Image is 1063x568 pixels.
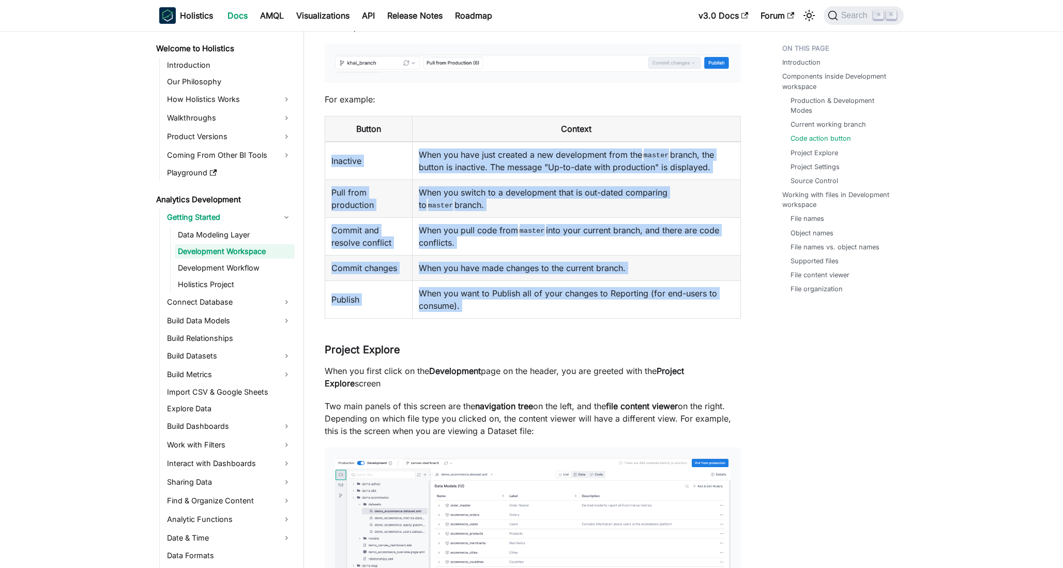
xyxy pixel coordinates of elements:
td: When you switch to a development that is out-dated comparing to branch. [412,180,740,218]
code: master [518,226,546,236]
a: Object names [791,228,833,238]
a: v3.0 Docs [692,7,754,24]
a: Sharing Data [164,474,295,490]
td: When you have just created a new development from the branch, the button is inactive. The message... [412,142,740,180]
a: Supported files [791,256,839,266]
a: File content viewer [791,270,849,280]
td: Inactive [325,142,413,180]
td: When you have made changes to the current branch. [412,256,740,281]
th: Context [412,116,740,142]
a: Analytics Development [153,192,295,207]
p: For example: [325,93,741,106]
a: Project Explore [791,148,838,158]
a: Components inside Development workspace [782,71,898,91]
strong: Development [429,366,481,376]
a: Interact with Dashboards [164,455,295,472]
a: File names vs. object names [791,242,879,252]
a: Introduction [782,57,821,67]
a: Build Metrics [164,366,295,383]
a: Current working branch [791,119,866,129]
a: Working with files in Development workspace [782,190,898,210]
img: Holistics [159,7,176,24]
a: Visualizations [290,7,356,24]
a: Build Dashboards [164,418,295,435]
a: How Holistics Works [164,91,295,108]
th: Button [325,116,413,142]
p: When you first click on the page on the header, you are greeted with the screen [325,365,741,390]
b: Holistics [180,9,213,22]
a: Development Workspace [175,244,295,259]
td: Commit changes [325,256,413,281]
a: Playground [164,166,295,180]
a: Getting Started [164,209,295,226]
td: Pull from production [325,180,413,218]
h3: Project Explore [325,343,741,356]
a: API [356,7,381,24]
p: Two main panels of this screen are the on the left, and the on the right. Depending on which file... [325,400,741,437]
a: Product Versions [164,128,295,145]
a: Build Datasets [164,348,295,364]
code: master [642,150,670,160]
kbd: K [886,10,897,20]
a: Release Notes [381,7,449,24]
a: Data Modeling Layer [175,228,295,242]
a: Build Relationships [164,331,295,346]
a: Source Control [791,176,838,186]
a: Code action button [791,133,851,143]
kbd: ⌘ [873,10,884,20]
code: master [427,200,454,211]
a: Analytic Functions [164,511,295,528]
td: When you pull code from into your current branch, and there are code conflicts. [412,218,740,256]
a: HolisticsHolistics [159,7,213,24]
a: AMQL [254,7,290,24]
a: Connect Database [164,294,295,310]
a: Development Workflow [175,261,295,275]
a: Docs [221,7,254,24]
button: Search (Command+K) [824,6,904,25]
a: Build Data Models [164,312,295,329]
a: Find & Organize Content [164,492,295,509]
a: Introduction [164,58,295,72]
a: Data Formats [164,548,295,563]
a: Production & Development Modes [791,96,893,115]
td: Publish [325,281,413,319]
a: Work with Filters [164,437,295,453]
td: When you want to Publish all of your changes to Reporting (for end-users to consume). [412,281,740,319]
span: Search [838,11,874,20]
a: Project Settings [791,162,840,172]
button: Switch between dark and light mode (currently light mode) [801,7,817,24]
td: Commit and resolve conflict [325,218,413,256]
a: Walkthroughs [164,110,295,126]
a: Roadmap [449,7,498,24]
a: Explore Data [164,401,295,416]
strong: file content viewer [606,401,678,411]
a: Date & Time [164,530,295,546]
a: Holistics Project [175,277,295,292]
a: File organization [791,284,843,294]
a: Our Philosophy [164,74,295,89]
a: File names [791,214,824,223]
a: Welcome to Holistics [153,41,295,56]
a: Coming From Other BI Tools [164,147,295,163]
strong: navigation tree [475,401,533,411]
nav: Docs sidebar [149,31,304,568]
img: code action button [335,54,731,72]
a: Forum [754,7,800,24]
a: Import CSV & Google Sheets [164,385,295,399]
